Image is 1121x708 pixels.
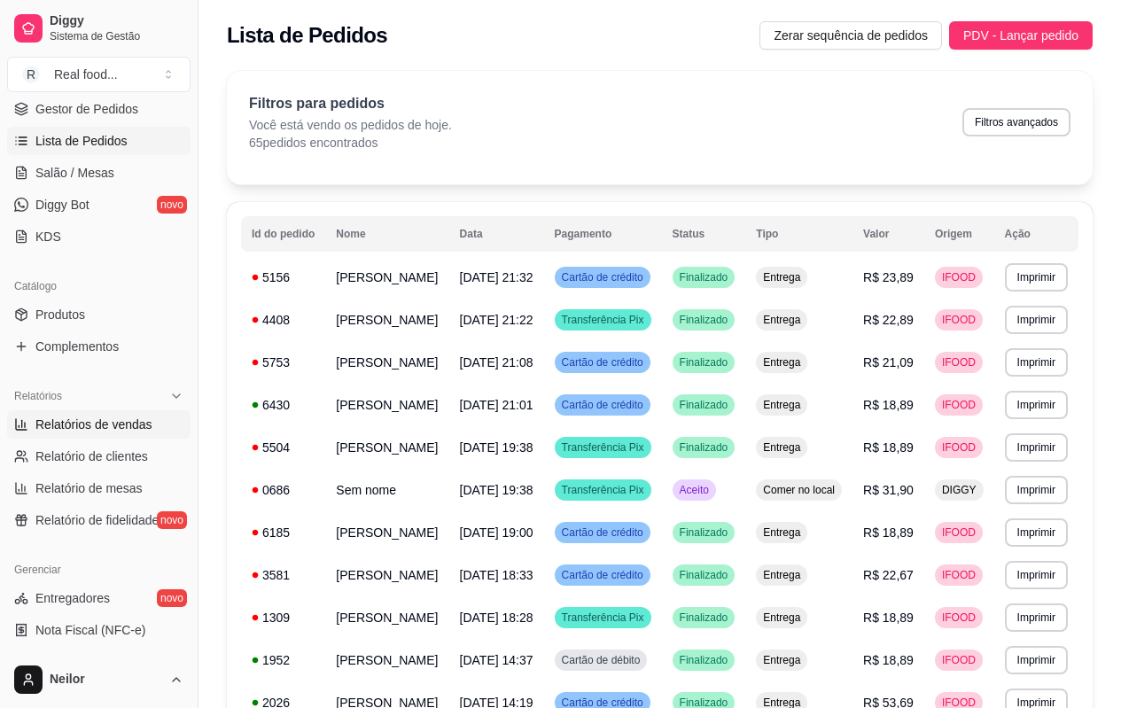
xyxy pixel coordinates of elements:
[252,609,315,626] div: 1309
[676,483,712,497] span: Aceito
[7,584,191,612] a: Entregadoresnovo
[863,483,914,497] span: R$ 31,90
[558,611,648,625] span: Transferência Pix
[558,525,647,540] span: Cartão de crédito
[7,7,191,50] a: DiggySistema de Gestão
[7,272,191,300] div: Catálogo
[994,216,1078,252] th: Ação
[676,611,732,625] span: Finalizado
[676,653,732,667] span: Finalizado
[7,159,191,187] a: Salão / Mesas
[325,554,448,596] td: [PERSON_NAME]
[35,132,128,150] span: Lista de Pedidos
[863,525,914,540] span: R$ 18,89
[252,481,315,499] div: 0686
[35,447,148,465] span: Relatório de clientes
[325,216,448,252] th: Nome
[460,525,533,540] span: [DATE] 19:00
[460,313,533,327] span: [DATE] 21:22
[558,313,648,327] span: Transferência Pix
[50,29,183,43] span: Sistema de Gestão
[676,313,732,327] span: Finalizado
[460,568,533,582] span: [DATE] 18:33
[759,313,804,327] span: Entrega
[938,525,979,540] span: IFOOD
[759,525,804,540] span: Entrega
[7,127,191,155] a: Lista de Pedidos
[7,506,191,534] a: Relatório de fidelidadenovo
[460,440,533,455] span: [DATE] 19:38
[544,216,662,252] th: Pagamento
[759,440,804,455] span: Entrega
[7,222,191,251] a: KDS
[252,651,315,669] div: 1952
[863,568,914,582] span: R$ 22,67
[1005,433,1068,462] button: Imprimir
[938,355,979,370] span: IFOOD
[863,440,914,455] span: R$ 18,89
[676,568,732,582] span: Finalizado
[759,568,804,582] span: Entrega
[325,384,448,426] td: [PERSON_NAME]
[460,611,533,625] span: [DATE] 18:28
[938,440,979,455] span: IFOOD
[35,100,138,118] span: Gestor de Pedidos
[962,108,1070,136] button: Filtros avançados
[252,524,315,541] div: 6185
[676,525,732,540] span: Finalizado
[460,270,533,284] span: [DATE] 21:32
[35,511,159,529] span: Relatório de fidelidade
[1005,518,1068,547] button: Imprimir
[759,270,804,284] span: Entrega
[863,355,914,370] span: R$ 21,09
[774,26,928,45] span: Zerar sequência de pedidos
[35,164,114,182] span: Salão / Mesas
[227,21,387,50] h2: Lista de Pedidos
[249,116,452,134] p: Você está vendo os pedidos de hoje.
[460,398,533,412] span: [DATE] 21:01
[949,21,1093,50] button: PDV - Lançar pedido
[241,216,325,252] th: Id do pedido
[938,313,979,327] span: IFOOD
[7,474,191,502] a: Relatório de mesas
[252,396,315,414] div: 6430
[863,653,914,667] span: R$ 18,89
[7,616,191,644] a: Nota Fiscal (NFC-e)
[1005,646,1068,674] button: Imprimir
[863,611,914,625] span: R$ 18,89
[325,511,448,554] td: [PERSON_NAME]
[1005,263,1068,292] button: Imprimir
[325,596,448,639] td: [PERSON_NAME]
[759,611,804,625] span: Entrega
[7,95,191,123] a: Gestor de Pedidos
[325,469,448,511] td: Sem nome
[50,13,183,29] span: Diggy
[249,93,452,114] p: Filtros para pedidos
[863,398,914,412] span: R$ 18,89
[759,355,804,370] span: Entrega
[558,355,647,370] span: Cartão de crédito
[662,216,746,252] th: Status
[963,26,1078,45] span: PDV - Lançar pedido
[252,439,315,456] div: 5504
[7,191,191,219] a: Diggy Botnovo
[325,341,448,384] td: [PERSON_NAME]
[558,483,648,497] span: Transferência Pix
[938,568,979,582] span: IFOOD
[938,270,979,284] span: IFOOD
[325,299,448,341] td: [PERSON_NAME]
[1005,561,1068,589] button: Imprimir
[460,355,533,370] span: [DATE] 21:08
[35,479,143,497] span: Relatório de mesas
[676,440,732,455] span: Finalizado
[1005,306,1068,334] button: Imprimir
[558,568,647,582] span: Cartão de crédito
[35,589,110,607] span: Entregadores
[759,483,838,497] span: Comer no local
[325,256,448,299] td: [PERSON_NAME]
[449,216,544,252] th: Data
[1005,348,1068,377] button: Imprimir
[7,442,191,471] a: Relatório de clientes
[252,354,315,371] div: 5753
[460,483,533,497] span: [DATE] 19:38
